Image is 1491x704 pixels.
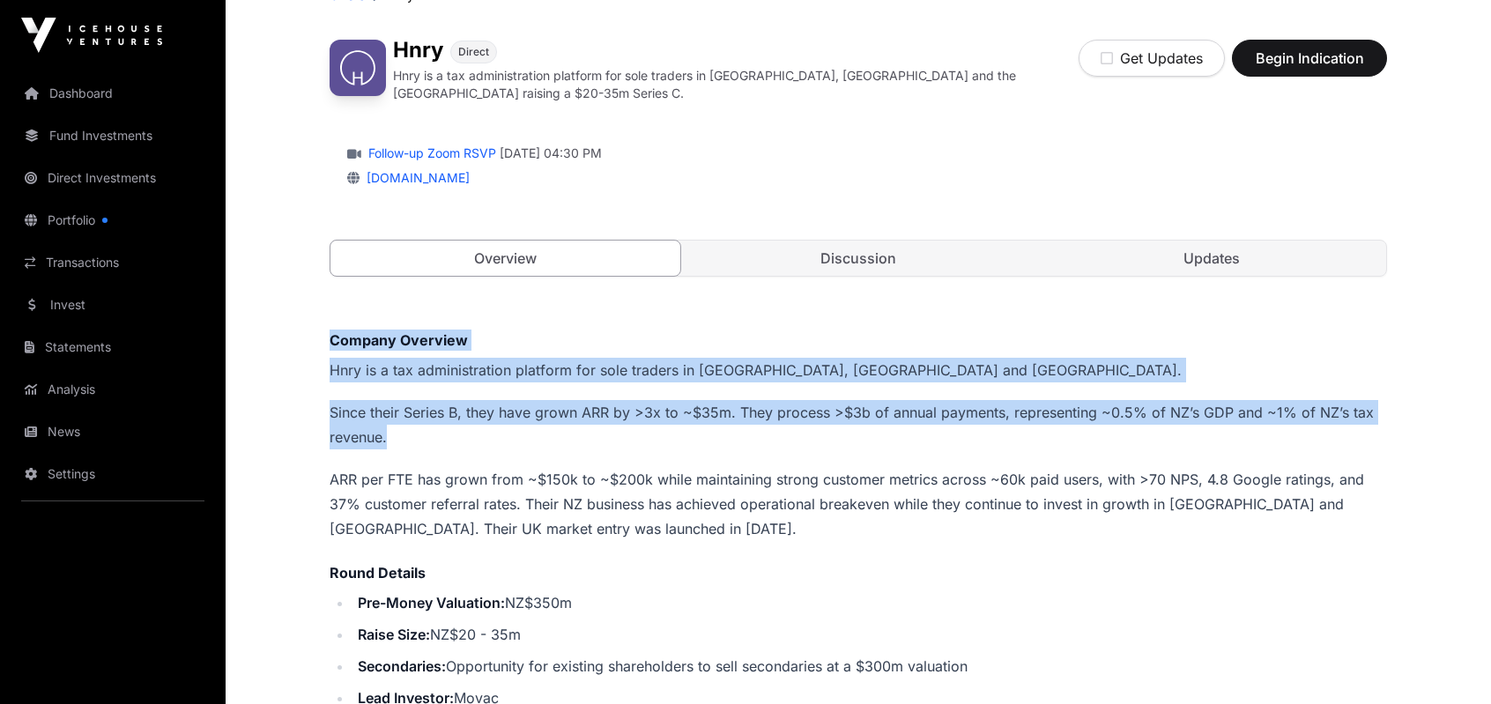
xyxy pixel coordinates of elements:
[358,626,430,643] strong: Raise Size:
[1232,57,1387,75] a: Begin Indication
[330,467,1387,541] p: ARR per FTE has grown from ~$150k to ~$200k while maintaining strong customer metrics across ~60k...
[14,370,211,409] a: Analysis
[352,622,1387,647] li: NZ$20 - 35m
[500,145,602,162] span: [DATE] 04:30 PM
[360,170,470,185] a: [DOMAIN_NAME]
[14,74,211,113] a: Dashboard
[14,285,211,324] a: Invest
[458,45,489,59] span: Direct
[330,400,1387,449] p: Since their Series B, they have grown ARR by >3x to ~$35m. They process >$3b of annual payments, ...
[14,328,211,367] a: Statements
[393,40,443,63] h1: Hnry
[330,358,1387,382] p: Hnry is a tax administration platform for sole traders in [GEOGRAPHIC_DATA], [GEOGRAPHIC_DATA] an...
[1232,40,1387,77] button: Begin Indication
[1403,619,1491,704] iframe: Chat Widget
[365,145,496,162] a: Follow-up Zoom RSVP
[330,40,386,96] img: Hnry
[14,412,211,451] a: News
[330,564,426,582] strong: Round Details
[14,159,211,197] a: Direct Investments
[684,241,1034,276] a: Discussion
[14,243,211,282] a: Transactions
[358,594,505,611] strong: Pre-Money Valuation:
[358,657,446,675] strong: Secondaries:
[352,590,1387,615] li: NZ$350m
[330,331,468,349] strong: Company Overview
[21,18,162,53] img: Icehouse Ventures Logo
[14,455,211,493] a: Settings
[330,241,1386,276] nav: Tabs
[330,240,681,277] a: Overview
[1079,40,1225,77] button: Get Updates
[14,201,211,240] a: Portfolio
[1254,48,1365,69] span: Begin Indication
[1036,241,1386,276] a: Updates
[14,116,211,155] a: Fund Investments
[393,67,1079,102] p: Hnry is a tax administration platform for sole traders in [GEOGRAPHIC_DATA], [GEOGRAPHIC_DATA] an...
[352,654,1387,678] li: Opportunity for existing shareholders to sell secondaries at a $300m valuation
